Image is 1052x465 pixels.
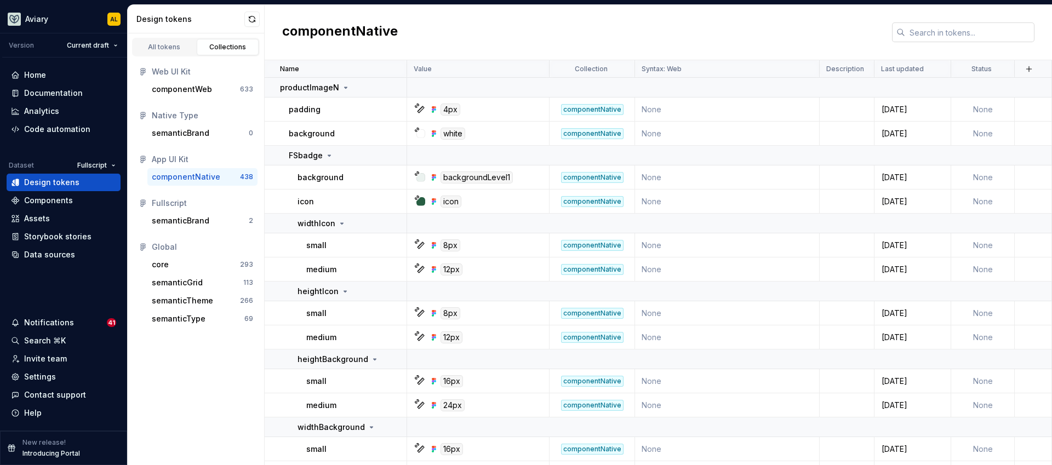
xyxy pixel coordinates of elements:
button: Help [7,404,121,422]
td: None [635,257,820,282]
div: Data sources [24,249,75,260]
button: semanticBrand2 [147,212,258,229]
input: Search in tokens... [905,22,1034,42]
td: None [635,393,820,417]
p: New release! [22,438,66,447]
div: Invite team [24,353,67,364]
td: None [635,233,820,257]
a: Documentation [7,84,121,102]
p: Introducing Portal [22,449,80,458]
div: componentNative [561,264,624,275]
div: 438 [240,173,253,181]
td: None [951,369,1015,393]
p: heightBackground [298,354,368,365]
td: None [951,97,1015,122]
p: Description [826,65,864,73]
td: None [951,190,1015,214]
div: 113 [243,278,253,287]
button: semanticBrand0 [147,124,258,142]
p: Last updated [881,65,924,73]
div: 293 [240,260,253,269]
div: 2 [249,216,253,225]
span: Fullscript [77,161,107,170]
div: white [441,128,465,140]
div: Storybook stories [24,231,92,242]
div: 24px [441,399,465,411]
td: None [951,233,1015,257]
td: None [635,165,820,190]
div: Notifications [24,317,74,328]
button: semanticTheme266 [147,292,258,309]
p: small [306,376,327,387]
p: small [306,308,327,319]
p: widthBackground [298,422,365,433]
td: None [635,122,820,146]
div: 16px [441,375,463,387]
div: 8px [441,307,460,319]
p: background [289,128,335,139]
div: [DATE] [875,264,950,275]
p: productImageN [280,82,339,93]
a: Data sources [7,246,121,263]
button: componentNative438 [147,168,258,186]
a: Design tokens [7,174,121,191]
div: componentNative [561,332,624,343]
div: 0 [249,129,253,137]
div: componentNative [561,172,624,183]
div: All tokens [137,43,192,51]
div: App UI Kit [152,154,253,165]
span: 41 [107,318,116,327]
a: Invite team [7,350,121,368]
div: componentNative [561,376,624,387]
div: componentNative [561,400,624,411]
div: componentNative [561,196,624,207]
div: 16px [441,443,463,455]
div: [DATE] [875,128,950,139]
p: small [306,240,327,251]
button: semanticGrid113 [147,274,258,291]
td: None [635,437,820,461]
h2: componentNative [282,22,398,42]
div: 12px [441,263,462,275]
div: Assets [24,213,50,224]
div: [DATE] [875,376,950,387]
div: [DATE] [875,196,950,207]
p: medium [306,264,336,275]
div: Code automation [24,124,90,135]
div: 69 [244,314,253,323]
button: Notifications41 [7,314,121,331]
div: componentWeb [152,84,212,95]
p: Collection [575,65,608,73]
button: Fullscript [72,158,121,173]
div: componentNative [561,240,624,251]
p: widthIcon [298,218,335,229]
p: Status [971,65,992,73]
div: backgroundLevel1 [441,171,513,183]
div: Dataset [9,161,34,170]
div: semanticGrid [152,277,203,288]
div: Collections [201,43,255,51]
div: 8px [441,239,460,251]
a: Analytics [7,102,121,120]
div: semanticType [152,313,205,324]
div: semanticTheme [152,295,213,306]
div: Aviary [25,14,48,25]
p: small [306,444,327,455]
a: Assets [7,210,121,227]
div: 633 [240,85,253,94]
button: componentWeb633 [147,81,258,98]
div: 266 [240,296,253,305]
button: semanticType69 [147,310,258,328]
a: Storybook stories [7,228,121,245]
td: None [951,437,1015,461]
a: Home [7,66,121,84]
div: Documentation [24,88,83,99]
div: Search ⌘K [24,335,66,346]
button: AviaryAL [2,7,125,31]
